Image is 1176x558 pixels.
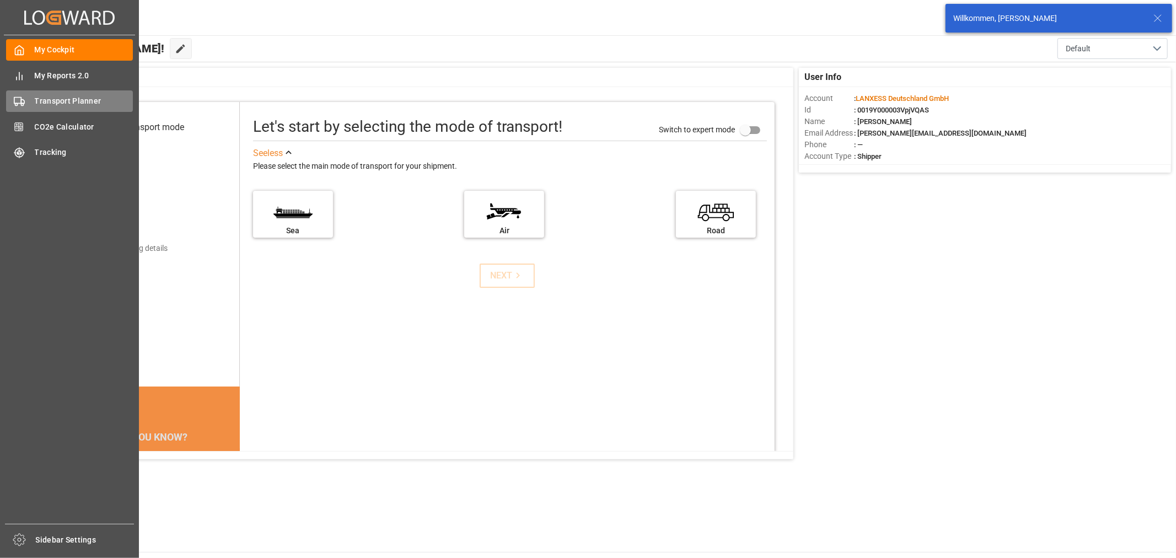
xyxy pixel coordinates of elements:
[253,115,562,138] div: Let's start by selecting the mode of transport!
[6,90,133,112] a: Transport Planner
[804,93,854,104] span: Account
[99,121,184,134] div: Select transport mode
[1066,43,1091,55] span: Default
[35,70,133,82] span: My Reports 2.0
[856,94,949,103] span: LANXESS Deutschland GmbH
[681,225,750,237] div: Road
[6,116,133,137] a: CO2e Calculator
[854,94,949,103] span: :
[480,264,535,288] button: NEXT
[854,141,863,149] span: : —
[804,104,854,116] span: Id
[35,121,133,133] span: CO2e Calculator
[35,147,133,158] span: Tracking
[35,95,133,107] span: Transport Planner
[804,151,854,162] span: Account Type
[1057,38,1168,59] button: open menu
[36,534,135,546] span: Sidebar Settings
[6,142,133,163] a: Tracking
[253,147,283,160] div: See less
[804,116,854,127] span: Name
[470,225,539,237] div: Air
[953,13,1143,24] div: Willkommen, [PERSON_NAME]
[6,65,133,86] a: My Reports 2.0
[854,106,929,114] span: : 0019Y000003VpjVQAS
[659,125,735,133] span: Switch to expert mode
[253,160,767,173] div: Please select the main mode of transport for your shipment.
[854,117,912,126] span: : [PERSON_NAME]
[224,448,240,528] button: next slide / item
[75,448,227,514] div: The energy needed to power one large container ship across the ocean in a single day is the same ...
[35,44,133,56] span: My Cockpit
[259,225,327,237] div: Sea
[804,139,854,151] span: Phone
[490,269,524,282] div: NEXT
[62,425,240,448] div: DID YOU KNOW?
[6,39,133,61] a: My Cockpit
[804,71,841,84] span: User Info
[46,38,164,59] span: Hello [PERSON_NAME]!
[804,127,854,139] span: Email Address
[854,129,1027,137] span: : [PERSON_NAME][EMAIL_ADDRESS][DOMAIN_NAME]
[854,152,882,160] span: : Shipper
